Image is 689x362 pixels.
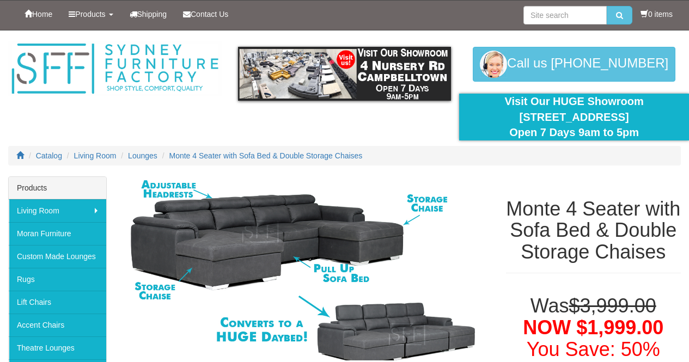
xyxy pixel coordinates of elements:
a: Shipping [121,1,175,28]
img: showroom.gif [238,47,452,101]
a: Lounges [128,151,157,160]
a: Moran Furniture [9,222,106,245]
a: Catalog [36,151,62,160]
a: Accent Chairs [9,314,106,336]
input: Site search [523,6,607,24]
li: 0 items [641,9,673,20]
del: $3,999.00 [569,294,656,317]
div: Products [9,177,106,199]
h1: Monte 4 Seater with Sofa Bed & Double Storage Chaises [506,198,681,263]
a: Monte 4 Seater with Sofa Bed & Double Storage Chaises [169,151,363,160]
h1: Was [506,295,681,360]
a: Theatre Lounges [9,336,106,359]
a: Living Room [9,199,106,222]
span: Contact Us [191,10,228,19]
span: NOW $1,999.00 [523,316,663,339]
span: Home [32,10,52,19]
font: You Save: 50% [527,338,660,360]
a: Home [16,1,60,28]
a: Rugs [9,268,106,291]
span: Shipping [137,10,167,19]
a: Lift Chairs [9,291,106,314]
div: Visit Our HUGE Showroom [STREET_ADDRESS] Open 7 Days 9am to 5pm [467,94,681,140]
a: Products [60,1,121,28]
img: Sydney Furniture Factory [8,41,222,96]
a: Living Room [74,151,117,160]
span: Products [75,10,105,19]
a: Contact Us [175,1,236,28]
a: Custom Made Lounges [9,245,106,268]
